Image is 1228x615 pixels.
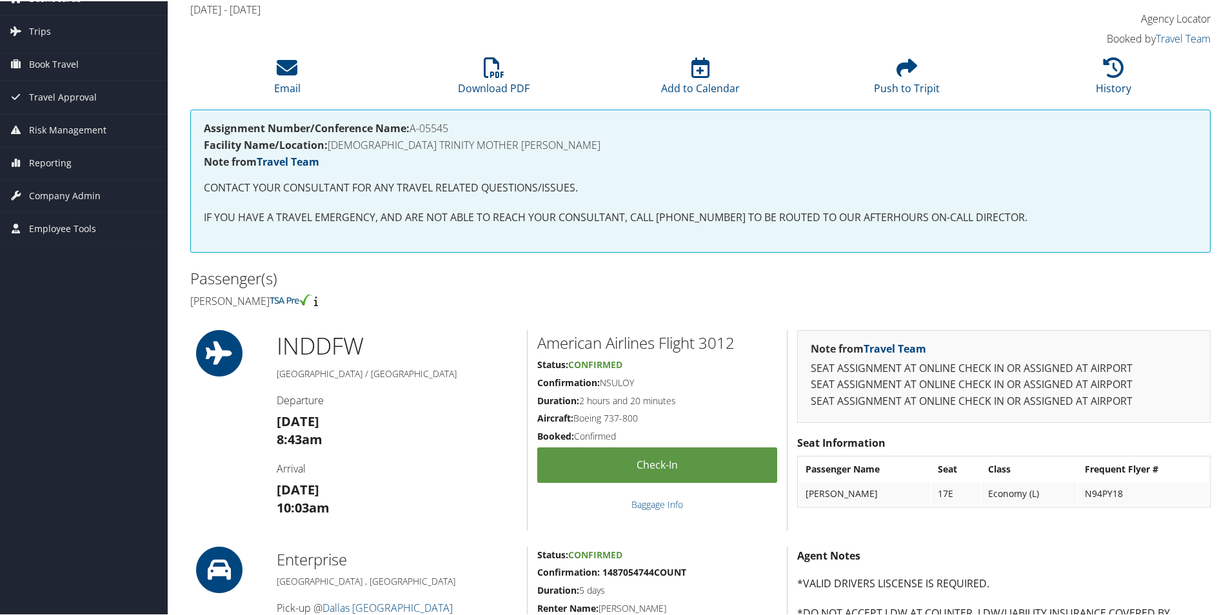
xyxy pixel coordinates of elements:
h5: Boeing 737-800 [537,411,777,424]
strong: Status: [537,547,568,560]
h4: [PERSON_NAME] [190,293,691,307]
img: tsa-precheck.png [270,293,312,304]
td: 17E [931,481,980,504]
strong: Status: [537,357,568,369]
strong: Duration: [537,583,579,595]
h4: [DEMOGRAPHIC_DATA] TRINITY MOTHER [PERSON_NAME] [204,139,1197,149]
a: Email [274,63,301,94]
h5: [PERSON_NAME] [537,601,777,614]
h4: Booked by [970,30,1211,44]
a: History [1096,63,1131,94]
h5: [GEOGRAPHIC_DATA] , [GEOGRAPHIC_DATA] [277,574,517,587]
strong: Booked: [537,429,574,441]
strong: Agent Notes [797,547,860,561]
a: Check-in [537,446,777,482]
span: Book Travel [29,47,79,79]
a: Download PDF [458,63,530,94]
a: Add to Calendar [661,63,740,94]
th: Frequent Flyer # [1078,456,1209,480]
span: Trips [29,14,51,46]
strong: 10:03am [277,498,330,515]
strong: [DATE] [277,480,319,497]
p: CONTACT YOUR CONSULTANT FOR ANY TRAVEL RELATED QUESTIONS/ISSUES. [204,179,1197,195]
strong: [DATE] [277,411,319,429]
a: Dallas [GEOGRAPHIC_DATA] [322,600,453,614]
h4: A-05545 [204,122,1197,132]
th: Passenger Name [799,456,930,480]
h4: Departure [277,392,517,406]
h4: Agency Locator [970,10,1211,24]
strong: Note from [811,340,926,355]
th: Class [982,456,1078,480]
strong: Duration: [537,393,579,405]
strong: Assignment Number/Conference Name: [204,120,410,134]
span: Confirmed [568,547,622,560]
a: Baggage Info [631,497,683,509]
th: Seat [931,456,980,480]
a: Travel Team [1156,30,1211,44]
h4: [DATE] - [DATE] [190,1,951,15]
a: Travel Team [257,153,319,168]
strong: Aircraft: [537,411,573,423]
td: [PERSON_NAME] [799,481,930,504]
h5: 5 days [537,583,777,596]
h2: American Airlines Flight 3012 [537,331,777,353]
strong: Note from [204,153,319,168]
span: Travel Approval [29,80,97,112]
strong: Renter Name: [537,601,599,613]
h1: IND DFW [277,329,517,361]
strong: Facility Name/Location: [204,137,328,151]
strong: Confirmation: [537,375,600,387]
h5: [GEOGRAPHIC_DATA] / [GEOGRAPHIC_DATA] [277,366,517,379]
span: Confirmed [568,357,622,369]
a: Push to Tripit [874,63,940,94]
h5: NSULOY [537,375,777,388]
h5: Confirmed [537,429,777,442]
span: Risk Management [29,113,106,145]
p: SEAT ASSIGNMENT AT ONLINE CHECK IN OR ASSIGNED AT AIRPORT SEAT ASSIGNMENT AT ONLINE CHECK IN OR A... [811,359,1197,409]
h2: Passenger(s) [190,266,691,288]
span: Company Admin [29,179,101,211]
h5: 2 hours and 20 minutes [537,393,777,406]
p: *VALID DRIVERS LISCENSE IS REQUIRED. [797,574,1211,591]
h2: Enterprise [277,547,517,569]
td: N94PY18 [1078,481,1209,504]
strong: Confirmation: 1487054744COUNT [537,565,686,577]
span: Employee Tools [29,211,96,244]
td: Economy (L) [982,481,1078,504]
p: IF YOU HAVE A TRAVEL EMERGENCY, AND ARE NOT ABLE TO REACH YOUR CONSULTANT, CALL [PHONE_NUMBER] TO... [204,208,1197,225]
a: Travel Team [864,340,926,355]
h4: Pick-up @ [277,600,517,614]
strong: Seat Information [797,434,886,449]
span: Reporting [29,146,72,178]
strong: 8:43am [277,429,322,447]
h4: Arrival [277,460,517,474]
